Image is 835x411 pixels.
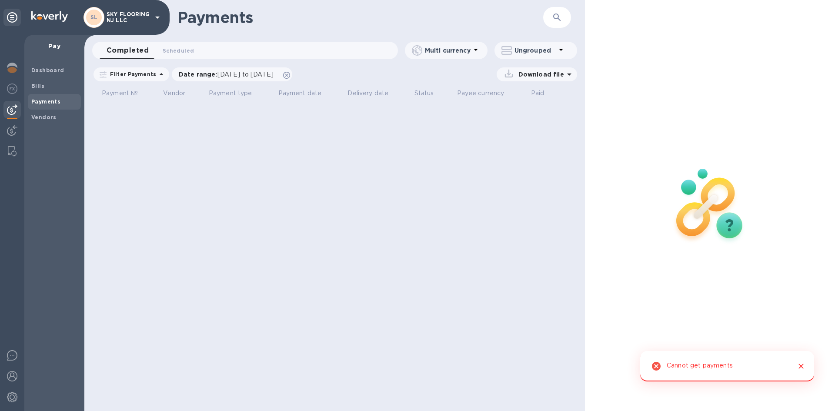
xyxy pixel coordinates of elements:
[209,89,264,98] span: Payment type
[514,46,556,55] p: Ungrouped
[457,89,504,98] p: Payee currency
[107,44,149,57] span: Completed
[425,46,471,55] p: Multi currency
[31,67,64,74] b: Dashboard
[107,11,150,23] p: SKY FLOORING NJ LLC
[531,89,544,98] p: Paid
[31,11,68,22] img: Logo
[102,89,149,98] span: Payment №
[531,89,556,98] span: Paid
[177,8,543,27] h1: Payments
[3,9,21,26] div: Unpin categories
[163,46,194,55] span: Scheduled
[31,98,60,105] b: Payments
[795,361,807,372] button: Close
[278,89,322,98] p: Payment date
[278,89,333,98] span: Payment date
[31,42,77,50] p: Pay
[347,89,400,98] span: Delivery date
[667,358,733,374] div: Cannot get payments
[90,14,98,20] b: SL
[414,89,445,98] span: Status
[457,89,516,98] span: Payee currency
[515,70,564,79] p: Download file
[163,89,197,98] span: Vendor
[209,89,252,98] p: Payment type
[217,71,274,78] span: [DATE] to [DATE]
[7,84,17,94] img: Foreign exchange
[172,67,292,81] div: Date range:[DATE] to [DATE]
[31,114,57,120] b: Vendors
[347,89,388,98] p: Delivery date
[107,70,156,78] p: Filter Payments
[163,89,185,98] p: Vendor
[31,83,44,89] b: Bills
[414,89,434,98] p: Status
[102,89,138,98] p: Payment №
[179,70,278,79] p: Date range :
